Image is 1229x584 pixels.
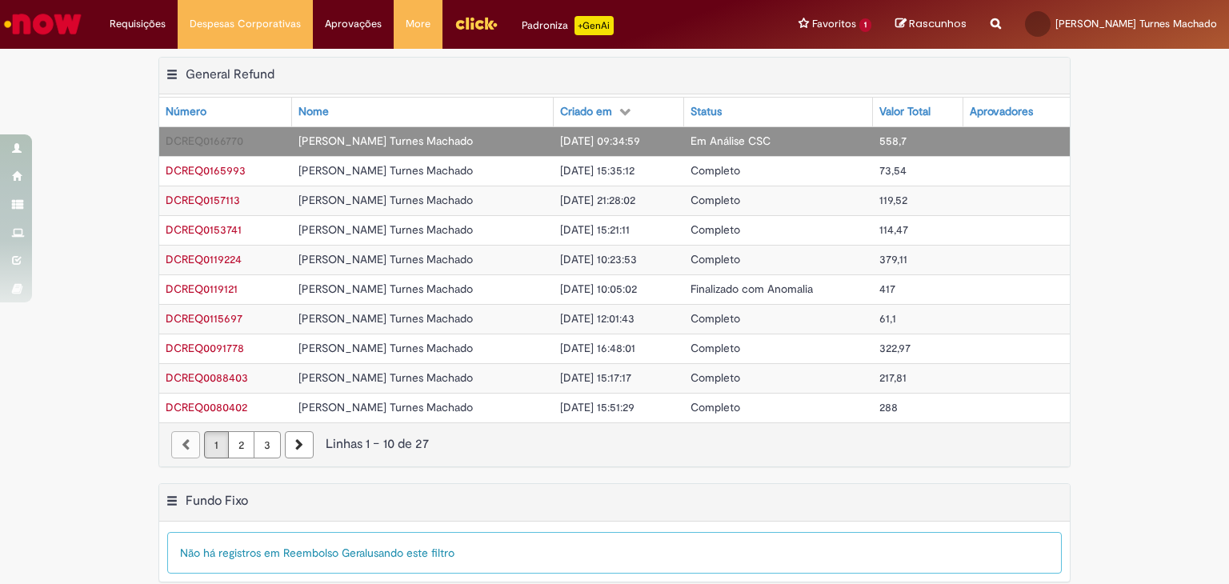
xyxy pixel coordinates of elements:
div: Aprovadores [970,104,1033,120]
p: +GenAi [574,16,614,35]
span: 114,47 [879,222,908,237]
span: Completo [691,400,740,414]
a: Abrir Registro: DCREQ0080402 [166,400,247,414]
span: More [406,16,430,32]
span: Completo [691,222,740,237]
span: usando este filtro [367,546,454,560]
a: Abrir Registro: DCREQ0119121 [166,282,238,296]
span: DCREQ0091778 [166,341,244,355]
span: 417 [879,282,895,296]
a: Página 2 [228,431,254,458]
span: DCREQ0115697 [166,311,242,326]
a: Abrir Registro: DCREQ0091778 [166,341,244,355]
span: DCREQ0153741 [166,222,242,237]
a: Próxima página [285,431,314,458]
span: [DATE] 21:28:02 [560,193,635,207]
span: [PERSON_NAME] Turnes Machado [298,311,473,326]
span: Completo [691,341,740,355]
div: Valor Total [879,104,931,120]
span: DCREQ0088403 [166,370,248,385]
div: Criado em [560,104,612,120]
span: [PERSON_NAME] Turnes Machado [298,370,473,385]
a: Rascunhos [895,17,967,32]
span: [PERSON_NAME] Turnes Machado [298,252,473,266]
nav: paginação [159,422,1070,466]
span: Despesas Corporativas [190,16,301,32]
a: Abrir Registro: DCREQ0119224 [166,252,242,266]
span: DCREQ0166770 [166,134,243,148]
span: [PERSON_NAME] Turnes Machado [298,282,473,296]
a: Abrir Registro: DCREQ0157113 [166,193,240,207]
span: [DATE] 10:23:53 [560,252,637,266]
span: Completo [691,311,740,326]
span: [PERSON_NAME] Turnes Machado [298,341,473,355]
div: Nome [298,104,329,120]
span: 119,52 [879,193,907,207]
a: Página 1 [204,431,229,458]
span: [DATE] 12:01:43 [560,311,635,326]
span: 61,1 [879,311,896,326]
a: Abrir Registro: DCREQ0153741 [166,222,242,237]
span: [PERSON_NAME] Turnes Machado [298,193,473,207]
button: Fundo Fixo Menu de contexto [166,493,178,514]
span: 379,11 [879,252,907,266]
span: Aprovações [325,16,382,32]
a: Página 3 [254,431,281,458]
span: Rascunhos [909,16,967,31]
button: General Refund Menu de contexto [166,66,178,87]
a: Abrir Registro: DCREQ0166770 [166,134,243,148]
img: ServiceNow [2,8,84,40]
span: Finalizado com Anomalia [691,282,813,296]
span: [PERSON_NAME] Turnes Machado [298,222,473,237]
a: Abrir Registro: DCREQ0115697 [166,311,242,326]
span: [PERSON_NAME] Turnes Machado [298,400,473,414]
span: Requisições [110,16,166,32]
span: 322,97 [879,341,911,355]
a: Abrir Registro: DCREQ0088403 [166,370,248,385]
span: Completo [691,193,740,207]
a: Abrir Registro: DCREQ0165993 [166,163,246,178]
div: Não há registros em Reembolso Geral [167,532,1062,574]
span: [DATE] 15:35:12 [560,163,635,178]
span: DCREQ0119224 [166,252,242,266]
span: [PERSON_NAME] Turnes Machado [298,134,473,148]
span: Em Análise CSC [691,134,771,148]
img: click_logo_yellow_360x200.png [454,11,498,35]
span: 1 [859,18,871,32]
span: Favoritos [812,16,856,32]
div: Padroniza [522,16,614,35]
span: [PERSON_NAME] Turnes Machado [1055,17,1217,30]
div: Status [691,104,722,120]
span: DCREQ0157113 [166,193,240,207]
h2: General Refund [186,66,274,82]
span: 73,54 [879,163,907,178]
h2: Fundo Fixo [186,493,248,509]
span: DCREQ0080402 [166,400,247,414]
span: [DATE] 10:05:02 [560,282,637,296]
div: Linhas 1 − 10 de 27 [171,435,1058,454]
span: 558,7 [879,134,907,148]
span: [DATE] 15:51:29 [560,400,635,414]
span: Completo [691,370,740,385]
span: Completo [691,252,740,266]
span: [DATE] 16:48:01 [560,341,635,355]
span: 217,81 [879,370,907,385]
span: [DATE] 15:21:11 [560,222,630,237]
div: Número [166,104,206,120]
span: Completo [691,163,740,178]
span: [DATE] 15:17:17 [560,370,631,385]
span: DCREQ0165993 [166,163,246,178]
span: DCREQ0119121 [166,282,238,296]
span: [PERSON_NAME] Turnes Machado [298,163,473,178]
span: [DATE] 09:34:59 [560,134,640,148]
span: 288 [879,400,898,414]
